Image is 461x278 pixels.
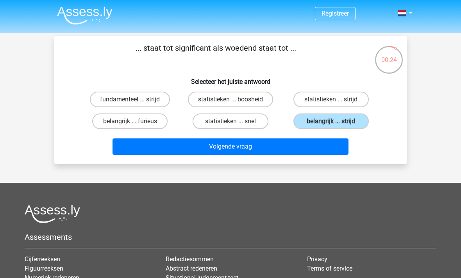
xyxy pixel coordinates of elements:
[307,265,352,272] a: Terms of service
[166,265,217,272] a: Abstract redeneren
[57,6,113,25] img: Assessly
[193,113,268,129] label: statistieken ... snel
[166,255,214,263] a: Redactiesommen
[293,92,369,107] label: statistieken ... strijd
[188,92,273,107] label: statistieken ... boosheid
[293,113,369,129] label: belangrijk ... strijd
[25,232,436,242] h5: Assessments
[67,42,365,66] p: ... staat tot significant als woedend staat tot ...
[113,138,349,155] button: Volgende vraag
[67,72,394,85] h6: Selecteer het juiste antwoord
[92,113,168,129] label: belangrijk ... furieus
[322,10,349,17] a: Registreer
[25,265,63,272] a: Figuurreeksen
[90,92,170,107] label: fundamenteel ... strijd
[25,255,60,263] a: Cijferreeksen
[25,205,80,223] img: Assessly logo
[374,45,404,65] div: 00:24
[307,255,327,263] a: Privacy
